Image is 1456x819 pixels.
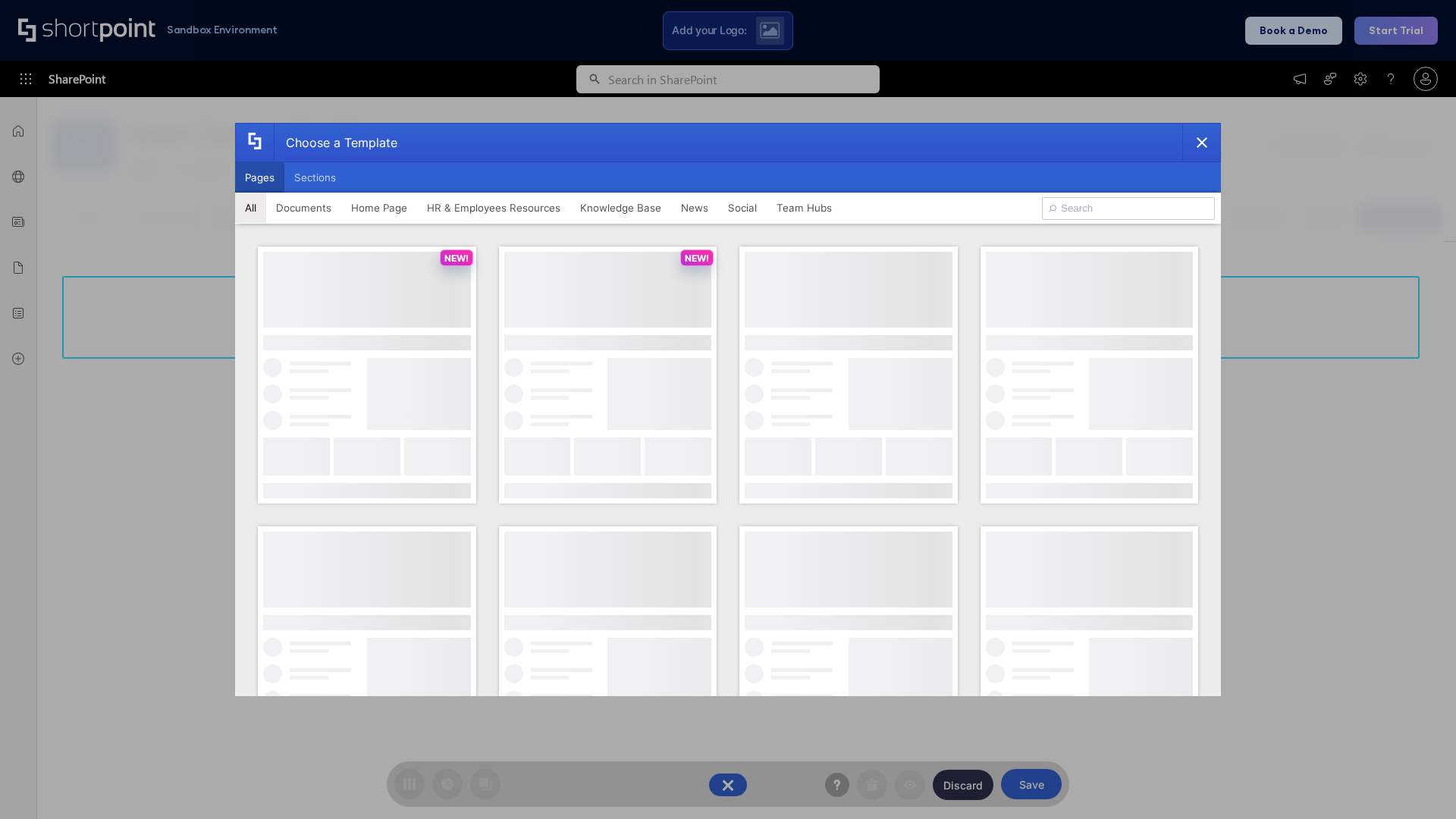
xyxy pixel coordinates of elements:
p: NEW! [685,253,709,264]
button: Team Hubs [767,193,842,223]
div: template selector [235,123,1221,696]
button: All [235,193,266,223]
button: News [671,193,718,223]
button: Pages [235,162,284,193]
button: HR & Employees Resources [417,193,570,223]
input: Search [1042,197,1215,220]
button: Documents [266,193,341,223]
iframe: Chat Widget [1380,746,1456,819]
button: Social [718,193,767,223]
button: Sections [284,162,346,193]
div: Choose a Template [274,124,397,162]
button: Home Page [341,193,417,223]
p: NEW! [444,253,469,264]
button: Knowledge Base [570,193,671,223]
